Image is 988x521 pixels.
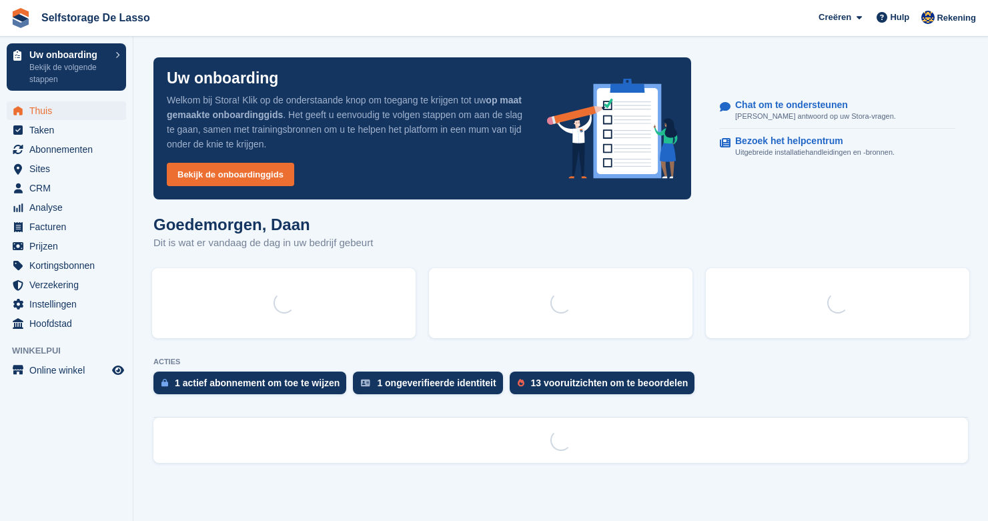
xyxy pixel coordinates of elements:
a: Selfstorage De Lasso [36,7,155,29]
a: menu [7,314,126,333]
span: Creëren [819,11,851,24]
span: Taken [29,121,109,139]
img: Daan Jansen [921,11,935,24]
a: 1 ongeverifieerde identiteit [353,372,509,401]
p: Uitgebreide installatiehandleidingen en -bronnen. [735,147,895,158]
a: menu [7,121,126,139]
div: 13 vooruitzichten om te beoordelen [531,378,688,388]
a: Chat om te ondersteunen [PERSON_NAME] antwoord op uw Stora-vragen. [720,93,955,129]
img: verify_identity-adf6edd0f0f0b5bbfe63781bf79b02c33cf7c696d77639b501bdc392416b5a36.svg [361,379,370,387]
span: Analyse [29,198,109,217]
a: menu [7,276,126,294]
h1: Goedemorgen, Daan [153,215,373,233]
span: Abonnementen [29,140,109,159]
p: Welkom bij Stora! Klik op de onderstaande knop om toegang te krijgen tot uw . Het geeft u eenvoud... [167,93,526,151]
a: menu [7,256,126,275]
p: Bezoek het helpcentrum [735,135,884,147]
p: Dit is wat er vandaag de dag in uw bedrijf gebeurt [153,235,373,251]
a: 13 vooruitzichten om te beoordelen [510,372,702,401]
span: Instellingen [29,295,109,314]
a: menu [7,140,126,159]
a: menu [7,179,126,197]
p: Uw onboarding [29,50,109,59]
span: Verzekering [29,276,109,294]
div: 1 actief abonnement om toe te wijzen [175,378,340,388]
a: Bezoek het helpcentrum Uitgebreide installatiehandleidingen en -bronnen. [720,129,955,165]
a: menu [7,295,126,314]
a: menu [7,198,126,217]
div: 1 ongeverifieerde identiteit [377,378,496,388]
a: 1 actief abonnement om toe te wijzen [153,372,353,401]
span: Hoofdstad [29,314,109,333]
a: menu [7,159,126,178]
span: CRM [29,179,109,197]
a: menu [7,217,126,236]
a: Uw onboarding Bekijk de volgende stappen [7,43,126,91]
a: Bekijk de onboardinggids [167,163,294,186]
a: menu [7,361,126,380]
a: menu [7,237,126,255]
span: Thuis [29,101,109,120]
span: Prijzen [29,237,109,255]
img: stora-icon-8386f47178a22dfd0bd8f6a31ec36ba5ce8667c1dd55bd0f319d3a0aa187defe.svg [11,8,31,28]
a: menu [7,101,126,120]
p: [PERSON_NAME] antwoord op uw Stora-vragen. [735,111,896,122]
span: Facturen [29,217,109,236]
p: Bekijk de volgende stappen [29,61,109,85]
img: active_subscription_to_allocate_icon-d502201f5373d7db506a760aba3b589e785aa758c864c3986d89f69b8ff3... [161,378,168,387]
p: Chat om te ondersteunen [735,99,885,111]
p: Uw onboarding [167,71,278,86]
img: prospect-51fa495bee0391a8d652442698ab0144808aea92771e9ea1ae160a38d050c398.svg [518,379,524,387]
span: Winkelpui [12,344,133,358]
span: Online winkel [29,361,109,380]
span: Rekening [937,11,976,25]
img: onboarding-info-6c161a55d2c0e0a8cae90662b2fe09162a5109e8cc188191df67fb4f79e88e88.svg [547,79,678,179]
span: Kortingsbonnen [29,256,109,275]
p: ACTIES [153,358,968,366]
span: Sites [29,159,109,178]
span: Hulp [890,11,909,24]
a: Previewwinkel [110,362,126,378]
